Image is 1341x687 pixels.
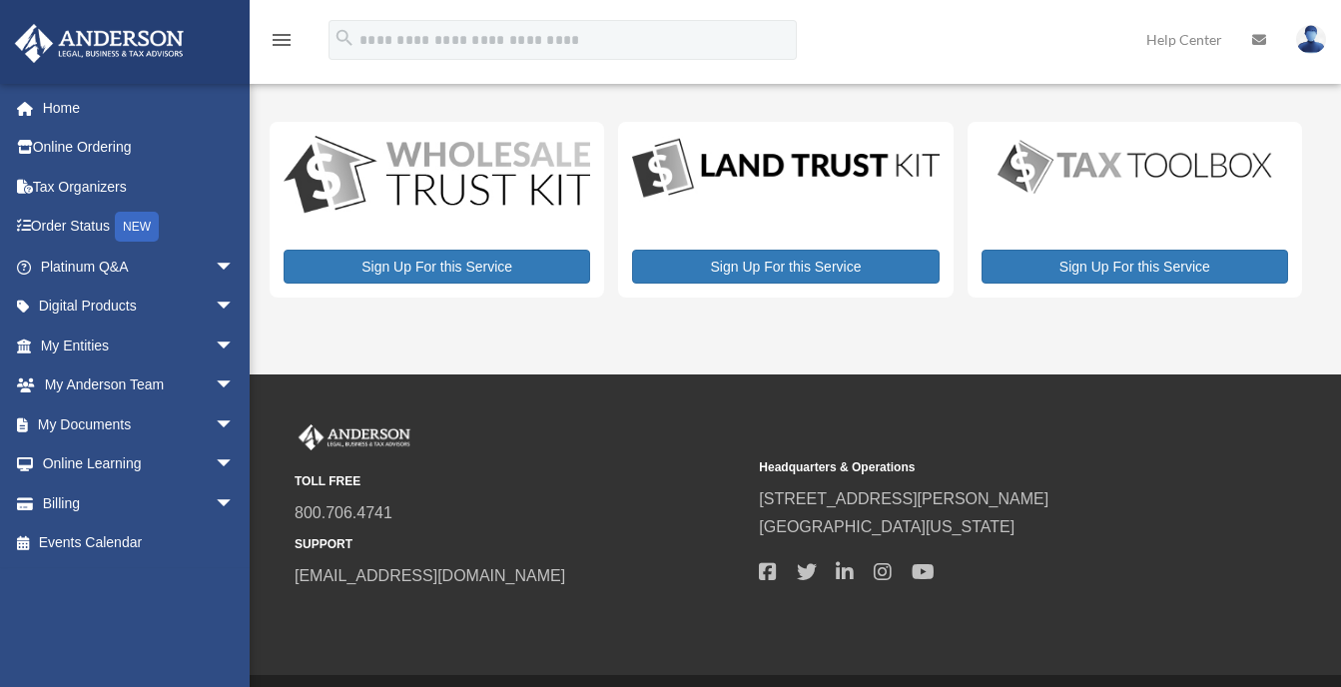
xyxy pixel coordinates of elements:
[14,247,265,287] a: Platinum Q&Aarrow_drop_down
[215,326,255,366] span: arrow_drop_down
[14,287,255,327] a: Digital Productsarrow_drop_down
[759,518,1014,535] a: [GEOGRAPHIC_DATA][US_STATE]
[759,457,1209,478] small: Headquarters & Operations
[9,24,190,63] img: Anderson Advisors Platinum Portal
[14,444,265,484] a: Online Learningarrow_drop_down
[14,167,265,207] a: Tax Organizers
[982,136,1288,197] img: taxtoolbox_new-1.webp
[215,365,255,406] span: arrow_drop_down
[759,490,1048,507] a: [STREET_ADDRESS][PERSON_NAME]
[14,207,265,248] a: Order StatusNEW
[1296,25,1326,54] img: User Pic
[270,35,294,52] a: menu
[14,483,265,523] a: Billingarrow_drop_down
[270,28,294,52] i: menu
[14,88,265,128] a: Home
[215,247,255,288] span: arrow_drop_down
[14,404,265,444] a: My Documentsarrow_drop_down
[295,567,565,584] a: [EMAIL_ADDRESS][DOMAIN_NAME]
[215,404,255,445] span: arrow_drop_down
[284,250,590,284] a: Sign Up For this Service
[14,365,265,405] a: My Anderson Teamarrow_drop_down
[215,287,255,328] span: arrow_drop_down
[14,128,265,168] a: Online Ordering
[115,212,159,242] div: NEW
[215,444,255,485] span: arrow_drop_down
[632,250,939,284] a: Sign Up For this Service
[632,136,939,202] img: LandTrust_lgo-1.jpg
[14,523,265,563] a: Events Calendar
[295,471,745,492] small: TOLL FREE
[982,250,1288,284] a: Sign Up For this Service
[215,483,255,524] span: arrow_drop_down
[295,424,414,450] img: Anderson Advisors Platinum Portal
[284,136,590,217] img: WS-Trust-Kit-lgo-1.jpg
[14,326,265,365] a: My Entitiesarrow_drop_down
[334,27,355,49] i: search
[295,534,745,555] small: SUPPORT
[295,504,392,521] a: 800.706.4741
